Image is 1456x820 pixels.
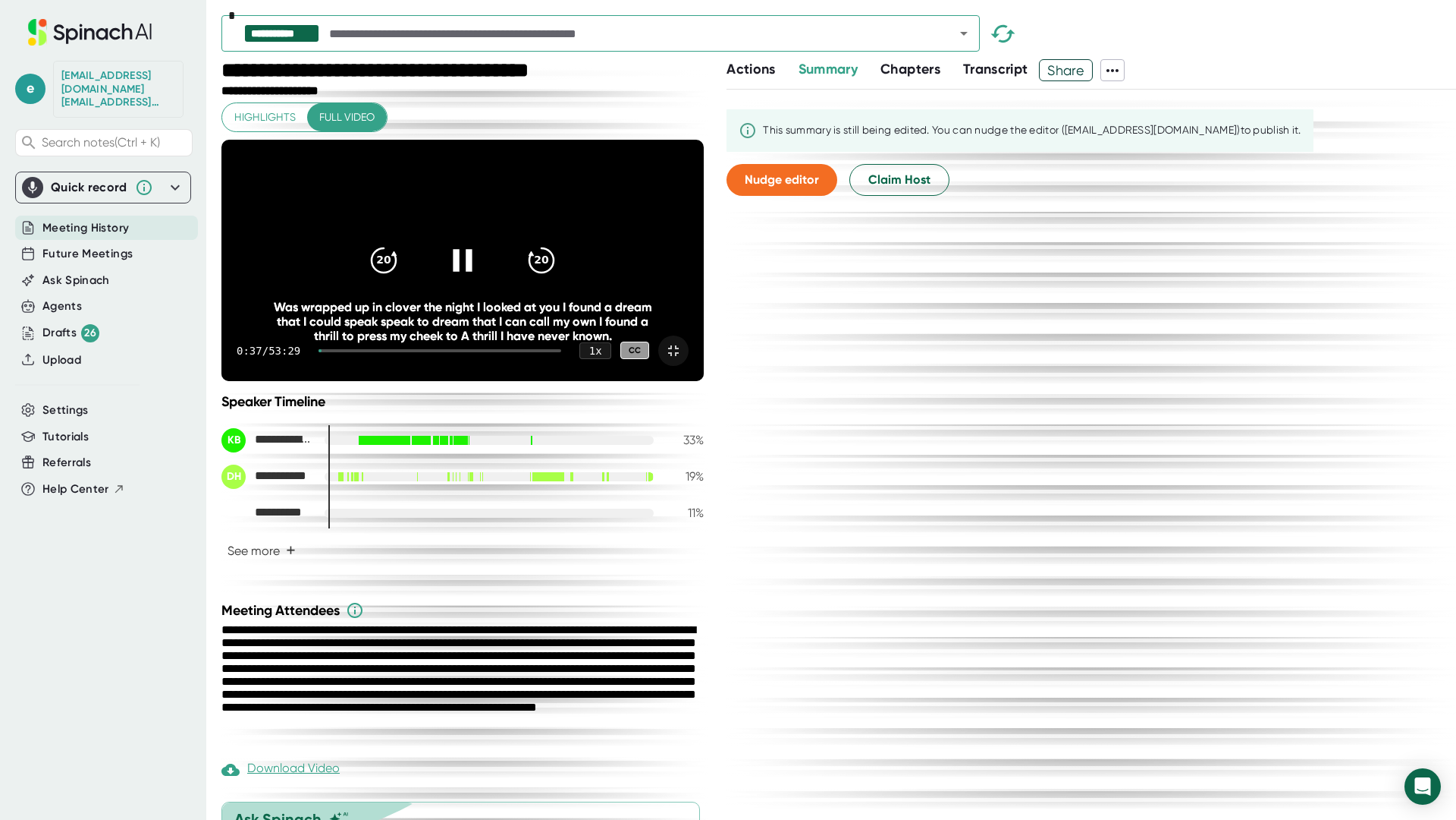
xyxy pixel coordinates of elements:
[319,108,375,127] span: Full video
[42,481,125,498] button: Help Center
[221,501,246,525] div: JR
[42,428,89,446] button: Tutorials
[237,345,300,357] div: 0:37 / 53:29
[42,135,160,150] span: Search notes (Ctrl + K)
[1404,768,1441,805] div: Open Intercom Messenger
[963,61,1028,77] span: Transcript
[666,469,704,484] div: 19 %
[763,124,1301,137] div: This summary is still being edited. You can nudge the editor ([EMAIL_ADDRESS][DOMAIN_NAME]) to pu...
[42,324,99,342] button: Drafts 26
[42,454,91,471] button: Referrals
[620,342,649,359] div: CC
[22,172,184,203] div: Quick record
[234,108,296,127] span: Highlights
[222,103,308,131] button: Highlights
[221,601,708,620] div: Meeting Attendees
[1039,59,1093,81] button: Share
[42,272,110,289] button: Ask Spinach
[799,59,858,80] button: Summary
[42,481,109,498] span: Help Center
[42,245,133,263] button: Future Meetings
[42,298,82,315] button: Agents
[666,506,704,520] div: 11 %
[579,342,611,359] div: 1 x
[221,538,302,564] button: See more+
[726,61,775,77] span: Actions
[221,761,340,779] div: Download Video
[953,23,974,44] button: Open
[849,164,949,196] button: Claim Host
[799,61,858,77] span: Summary
[307,103,387,131] button: Full video
[51,180,127,195] div: Quick record
[221,393,704,410] div: Speaker Timeline
[221,465,246,489] div: DH
[221,428,246,453] div: KB
[15,74,45,104] span: e
[745,172,819,187] span: Nudge editor
[81,324,99,342] div: 26
[666,433,704,447] div: 33 %
[221,428,312,453] div: Kirstin Bingmer
[286,544,296,557] span: +
[868,171,930,189] span: Claim Host
[42,324,99,342] div: Drafts
[726,59,775,80] button: Actions
[42,219,129,237] button: Meeting History
[221,465,312,489] div: Deborah Ham
[726,164,837,196] button: Nudge editor
[42,352,81,369] button: Upload
[963,59,1028,80] button: Transcript
[880,61,940,77] span: Chapters
[1040,57,1092,84] span: Share
[42,402,89,419] button: Settings
[270,300,656,343] div: Was wrapped up in clover the night I looked at you I found a dream that I could speak speak to dr...
[61,69,175,109] div: edotson@starrez.com edotson@starrez.com
[880,59,940,80] button: Chapters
